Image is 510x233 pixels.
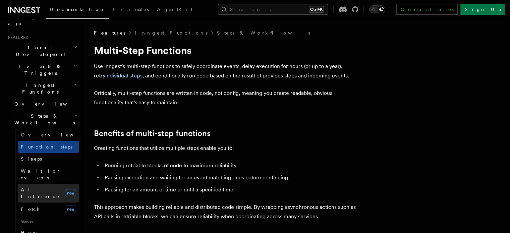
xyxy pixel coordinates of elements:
span: Documentation [50,7,105,12]
span: Steps & Workflows [12,113,75,126]
a: Sleeps [18,153,79,165]
a: Overview [18,129,79,141]
a: Inngest Functions [135,30,208,36]
button: Events & Triggers [5,60,79,79]
a: Function steps [18,141,79,153]
span: Events & Triggers [5,63,73,76]
span: Overview [21,132,90,137]
a: Examples [109,2,153,18]
a: AI Inferencenew [18,184,79,202]
a: Contact sales [396,4,458,15]
span: Guides [18,216,79,227]
a: Sign Up [460,4,505,15]
button: Search...Ctrl+K [218,4,328,15]
span: AgentKit [157,7,192,12]
h1: Multi-Step Functions [94,44,362,56]
a: Wait for events [18,165,79,184]
button: Steps & Workflows [12,110,79,129]
a: Steps & Workflows [217,30,310,36]
span: Inngest Functions [5,82,72,95]
li: Pausing execution and waiting for an event matching rules before continuing. [103,173,362,182]
p: Creating functions that utilize multiple steps enable you to: [94,143,362,153]
span: Features [5,35,28,40]
a: Fetchnew [18,202,79,216]
a: Benefits of multi-step functions [94,129,211,138]
span: Features [94,30,125,36]
span: Local Development [5,44,73,58]
span: new [65,189,76,197]
span: AI Inference [21,187,60,199]
a: Documentation [46,2,109,19]
p: Use Inngest's multi-step functions to safely coordinate events, delay execution for hours (or up ... [94,62,362,80]
li: Pausing for an amount of time or until a specified time. [103,185,362,194]
button: Inngest Functions [5,79,79,98]
li: Running retriable blocks of code to maximum reliability. [103,161,362,170]
button: Toggle dark mode [369,5,385,13]
a: AgentKit [153,2,196,18]
a: individual steps [105,72,143,79]
a: Setting up your app [5,11,79,30]
a: Overview [12,98,79,110]
span: Examples [113,7,149,12]
button: Local Development [5,42,79,60]
span: Overview [14,101,83,107]
kbd: Ctrl+K [309,6,324,13]
span: Wait for events [21,168,61,180]
span: new [65,205,76,213]
p: Critically, multi-step functions are written in code, not config, meaning you create readable, ob... [94,89,362,107]
p: This approach makes building reliable and distributed code simple. By wrapping asynchronous actio... [94,202,362,221]
span: Fetch [21,207,40,212]
span: Function steps [21,144,72,150]
span: Sleeps [21,156,42,162]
